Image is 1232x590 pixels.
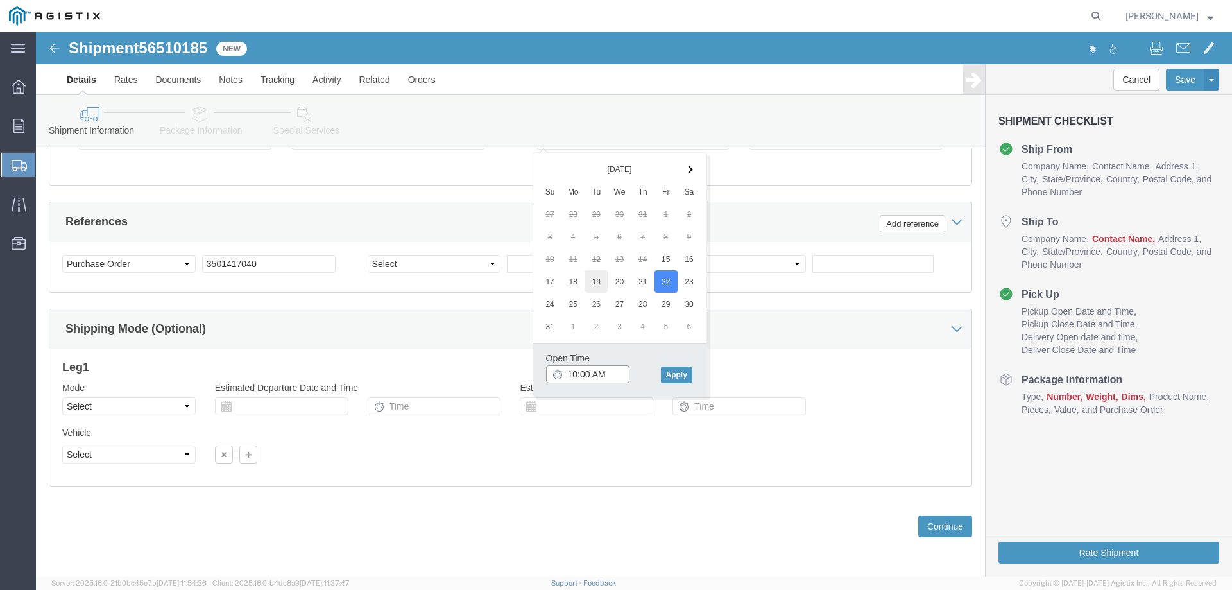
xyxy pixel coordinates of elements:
span: Client: 2025.16.0-b4dc8a9 [212,579,350,587]
a: Support [551,579,583,587]
img: logo [9,6,100,26]
span: Dave Thomas [1125,9,1199,23]
span: [DATE] 11:37:47 [300,579,350,587]
span: Server: 2025.16.0-21b0bc45e7b [51,579,207,587]
span: [DATE] 11:54:36 [157,579,207,587]
a: Feedback [583,579,616,587]
iframe: FS Legacy Container [36,32,1232,577]
span: Copyright © [DATE]-[DATE] Agistix Inc., All Rights Reserved [1019,578,1217,589]
button: [PERSON_NAME] [1125,8,1214,24]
